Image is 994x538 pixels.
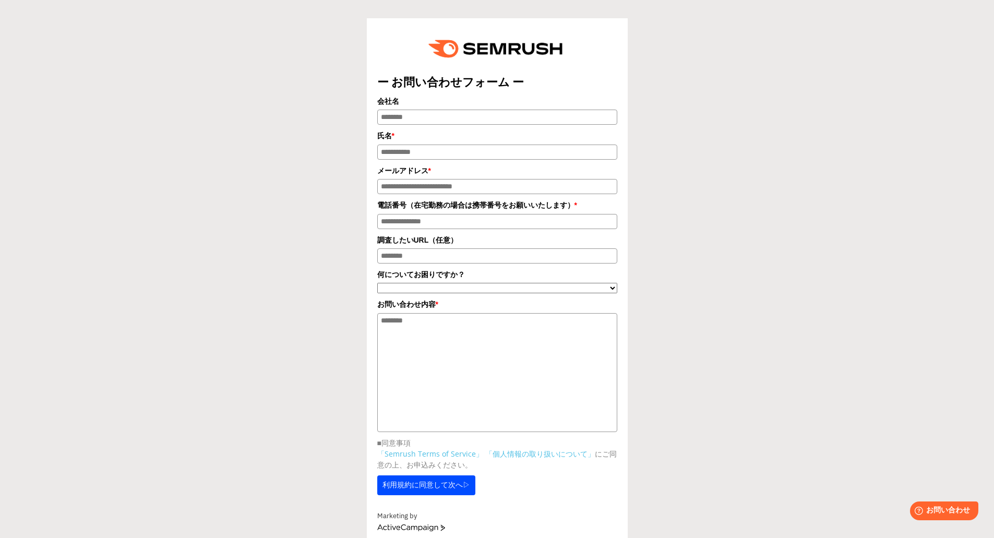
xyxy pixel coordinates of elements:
[377,475,475,495] button: 利用規約に同意して次へ▷
[901,497,983,527] iframe: Help widget launcher
[421,29,573,69] img: e6a379fe-ca9f-484e-8561-e79cf3a04b3f.png
[377,165,617,176] label: メールアドレス
[377,95,617,107] label: 会社名
[377,437,617,448] p: ■同意事項
[377,130,617,141] label: 氏名
[377,298,617,310] label: お問い合わせ内容
[377,269,617,280] label: 何についてお困りですか？
[377,448,617,470] p: にご同意の上、お申込みください。
[377,511,617,522] div: Marketing by
[377,74,617,90] title: ー お問い合わせフォーム ー
[485,449,595,459] a: 「個人情報の取り扱いについて」
[377,449,483,459] a: 「Semrush Terms of Service」
[377,199,617,211] label: 電話番号（在宅勤務の場合は携帯番号をお願いいたします）
[377,234,617,246] label: 調査したいURL（任意）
